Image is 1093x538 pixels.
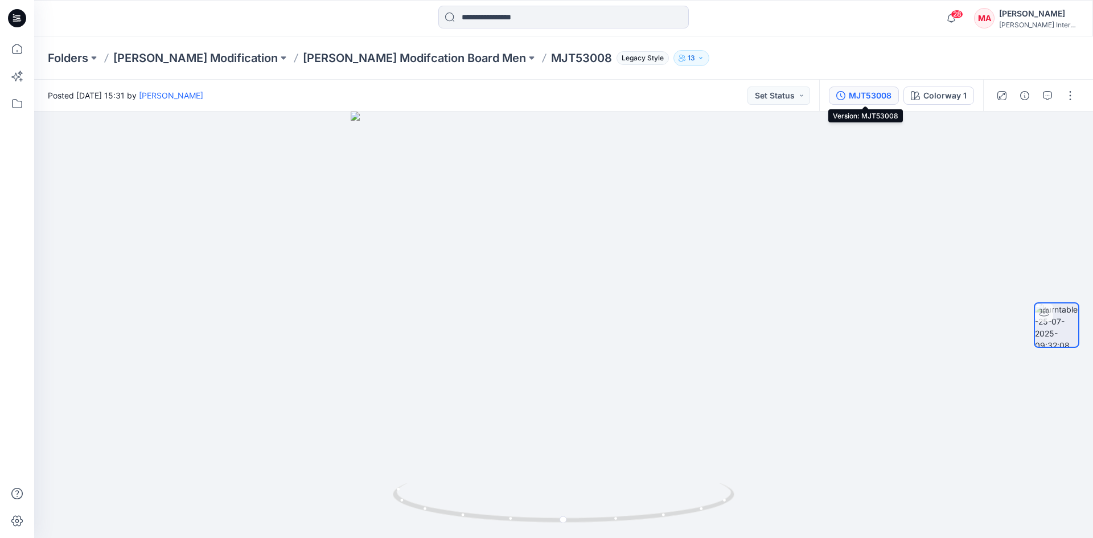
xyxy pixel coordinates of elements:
[903,87,974,105] button: Colorway 1
[1016,87,1034,105] button: Details
[113,50,278,66] a: [PERSON_NAME] Modification
[551,50,612,66] p: MJT53008
[612,50,669,66] button: Legacy Style
[951,10,963,19] span: 28
[829,87,899,105] button: MJT53008
[849,89,891,102] div: MJT53008
[999,20,1079,29] div: [PERSON_NAME] International
[1035,303,1078,347] img: turntable-25-07-2025-09:32:08
[139,91,203,100] a: [PERSON_NAME]
[673,50,709,66] button: 13
[48,50,88,66] a: Folders
[688,52,695,64] p: 13
[923,89,967,102] div: Colorway 1
[974,8,995,28] div: MA
[999,7,1079,20] div: [PERSON_NAME]
[303,50,526,66] a: [PERSON_NAME] Modifcation Board Men
[617,51,669,65] span: Legacy Style
[48,89,203,101] span: Posted [DATE] 15:31 by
